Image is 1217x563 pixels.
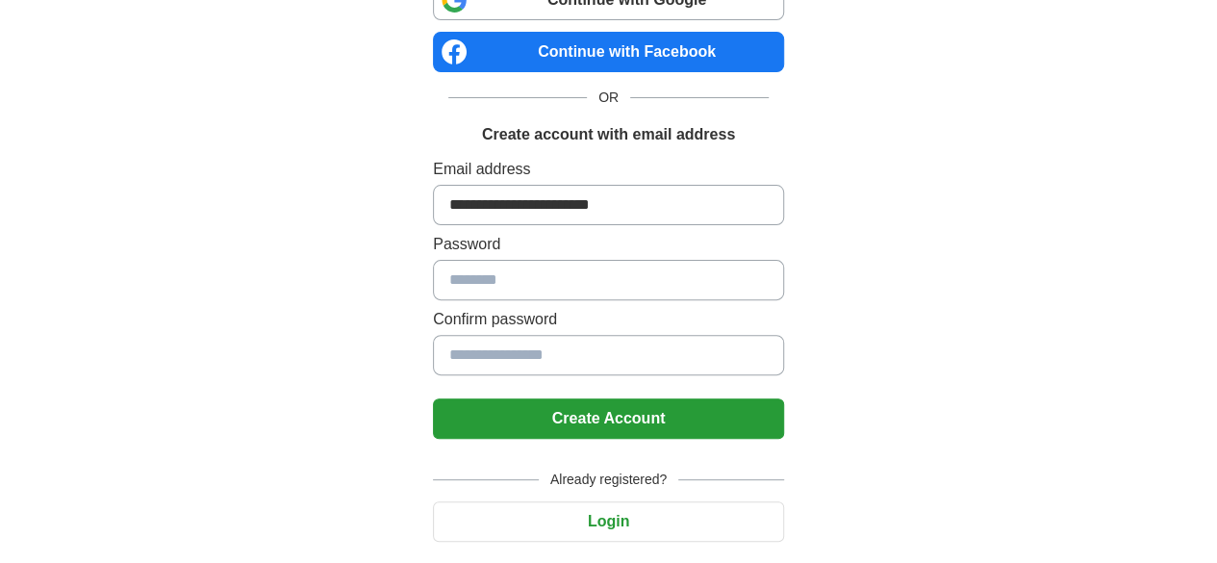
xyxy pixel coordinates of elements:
[433,158,784,181] label: Email address
[433,32,784,72] a: Continue with Facebook
[433,308,784,331] label: Confirm password
[433,501,784,542] button: Login
[539,470,678,490] span: Already registered?
[482,123,735,146] h1: Create account with email address
[433,398,784,439] button: Create Account
[433,513,784,529] a: Login
[587,88,630,108] span: OR
[433,233,784,256] label: Password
